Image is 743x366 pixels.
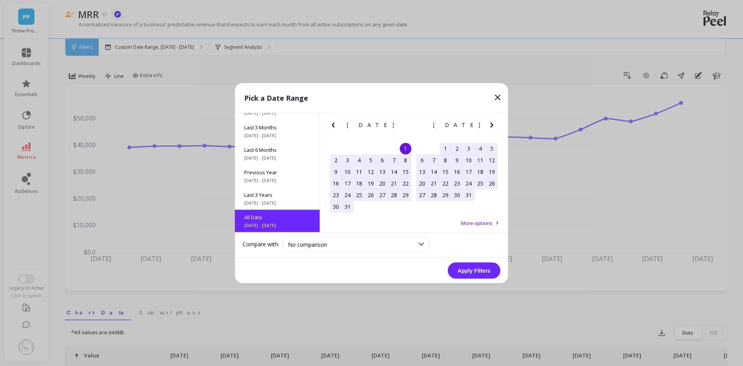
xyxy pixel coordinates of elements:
[377,166,388,177] div: Choose Thursday, July 13th, 2017
[244,168,310,175] span: Previous Year
[342,189,353,201] div: Choose Monday, July 24th, 2017
[342,154,353,166] div: Choose Monday, July 3rd, 2017
[388,154,400,166] div: Choose Friday, July 7th, 2017
[377,154,388,166] div: Choose Thursday, July 6th, 2017
[463,143,474,154] div: Choose Thursday, August 3rd, 2017
[433,122,481,128] span: [DATE]
[400,189,411,201] div: Choose Saturday, July 29th, 2017
[353,154,365,166] div: Choose Tuesday, July 4th, 2017
[440,154,451,166] div: Choose Tuesday, August 8th, 2017
[244,213,310,220] span: All Data
[416,154,428,166] div: Choose Sunday, August 6th, 2017
[377,189,388,201] div: Choose Thursday, July 27th, 2017
[487,120,500,132] button: Next Month
[353,189,365,201] div: Choose Tuesday, July 25th, 2017
[451,166,463,177] div: Choose Wednesday, August 16th, 2017
[440,189,451,201] div: Choose Tuesday, August 29th, 2017
[400,177,411,189] div: Choose Saturday, July 22nd, 2017
[329,120,341,132] button: Previous Month
[400,166,411,177] div: Choose Saturday, July 15th, 2017
[243,241,279,248] label: Compare with:
[365,177,377,189] div: Choose Wednesday, July 19th, 2017
[347,122,395,128] span: [DATE]
[428,166,440,177] div: Choose Monday, August 14th, 2017
[428,154,440,166] div: Choose Monday, August 7th, 2017
[401,120,413,132] button: Next Month
[388,166,400,177] div: Choose Friday, July 14th, 2017
[428,177,440,189] div: Choose Monday, August 21st, 2017
[440,177,451,189] div: Choose Tuesday, August 22nd, 2017
[365,154,377,166] div: Choose Wednesday, July 5th, 2017
[330,177,342,189] div: Choose Sunday, July 16th, 2017
[448,262,500,278] button: Apply Filters
[416,189,428,201] div: Choose Sunday, August 27th, 2017
[244,177,310,183] span: [DATE] - [DATE]
[330,201,342,212] div: Choose Sunday, July 30th, 2017
[388,177,400,189] div: Choose Friday, July 21st, 2017
[474,166,486,177] div: Choose Friday, August 18th, 2017
[486,143,498,154] div: Choose Saturday, August 5th, 2017
[451,189,463,201] div: Choose Wednesday, August 30th, 2017
[451,177,463,189] div: Choose Wednesday, August 23rd, 2017
[377,177,388,189] div: Choose Thursday, July 20th, 2017
[463,166,474,177] div: Choose Thursday, August 17th, 2017
[244,124,310,131] span: Last 3 Months
[330,166,342,177] div: Choose Sunday, July 9th, 2017
[388,189,400,201] div: Choose Friday, July 28th, 2017
[342,201,353,212] div: Choose Monday, July 31st, 2017
[400,154,411,166] div: Choose Saturday, July 8th, 2017
[244,132,310,138] span: [DATE] - [DATE]
[486,154,498,166] div: Choose Saturday, August 12th, 2017
[474,143,486,154] div: Choose Friday, August 4th, 2017
[415,120,427,132] button: Previous Month
[353,177,365,189] div: Choose Tuesday, July 18th, 2017
[244,110,310,116] span: [DATE] - [DATE]
[244,146,310,153] span: Last 6 Months
[416,143,498,201] div: month 2017-08
[486,177,498,189] div: Choose Saturday, August 26th, 2017
[463,189,474,201] div: Choose Thursday, August 31st, 2017
[416,177,428,189] div: Choose Sunday, August 20th, 2017
[451,154,463,166] div: Choose Wednesday, August 9th, 2017
[474,177,486,189] div: Choose Friday, August 25th, 2017
[342,177,353,189] div: Choose Monday, July 17th, 2017
[353,166,365,177] div: Choose Tuesday, July 11th, 2017
[330,189,342,201] div: Choose Sunday, July 23rd, 2017
[474,154,486,166] div: Choose Friday, August 11th, 2017
[440,143,451,154] div: Choose Tuesday, August 1st, 2017
[461,219,493,226] span: More options
[428,189,440,201] div: Choose Monday, August 28th, 2017
[486,166,498,177] div: Choose Saturday, August 19th, 2017
[451,143,463,154] div: Choose Wednesday, August 2nd, 2017
[244,191,310,198] span: Last 3 Years
[463,177,474,189] div: Choose Thursday, August 24th, 2017
[365,166,377,177] div: Choose Wednesday, July 12th, 2017
[416,166,428,177] div: Choose Sunday, August 13th, 2017
[288,241,327,248] span: No comparison
[440,166,451,177] div: Choose Tuesday, August 15th, 2017
[244,222,310,228] span: [DATE] - [DATE]
[365,189,377,201] div: Choose Wednesday, July 26th, 2017
[244,199,310,206] span: [DATE] - [DATE]
[342,166,353,177] div: Choose Monday, July 10th, 2017
[463,154,474,166] div: Choose Thursday, August 10th, 2017
[400,143,411,154] div: Choose Saturday, July 1st, 2017
[330,143,411,212] div: month 2017-07
[244,155,310,161] span: [DATE] - [DATE]
[244,92,308,103] p: Pick a Date Range
[330,154,342,166] div: Choose Sunday, July 2nd, 2017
